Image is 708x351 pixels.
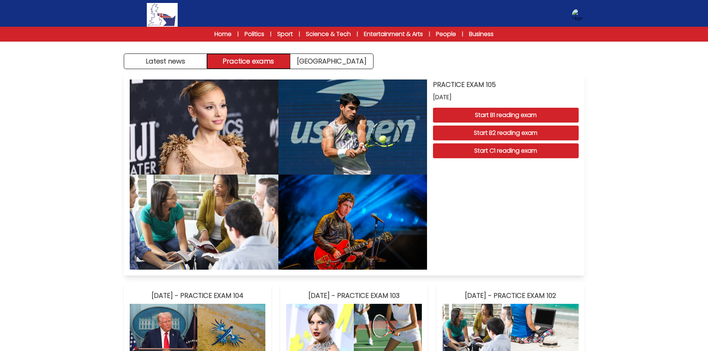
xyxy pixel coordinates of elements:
a: Science & Tech [306,30,351,39]
span: | [357,30,358,38]
h3: PRACTICE EXAM 105 [433,79,579,90]
img: Logo [147,3,177,27]
button: Start B2 reading exam [433,126,579,140]
a: [GEOGRAPHIC_DATA] [290,54,373,69]
a: Entertainment & Arts [364,30,423,39]
span: | [299,30,300,38]
a: Sport [277,30,293,39]
button: Latest news [124,54,207,69]
img: PRACTICE EXAM 105 [130,79,278,175]
h3: [DATE] - PRACTICE EXAM 103 [286,290,422,301]
span: | [237,30,239,38]
a: People [436,30,456,39]
button: Start C1 reading exam [433,143,579,158]
button: Practice exams [207,54,290,69]
a: Home [214,30,232,39]
span: | [270,30,271,38]
img: Manuel Domínguez [572,9,584,21]
img: PRACTICE EXAM 105 [278,175,427,270]
h3: [DATE] - PRACTICE EXAM 104 [130,290,265,301]
a: Business [469,30,494,39]
button: Start B1 reading exam [433,108,579,123]
h3: [DATE] - PRACTICE EXAM 102 [443,290,578,301]
a: Logo [124,3,201,27]
a: Politics [245,30,264,39]
span: | [429,30,430,38]
span: | [462,30,463,38]
span: [DATE] [433,93,579,102]
img: PRACTICE EXAM 105 [278,79,427,175]
img: PRACTICE EXAM 105 [130,175,278,270]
